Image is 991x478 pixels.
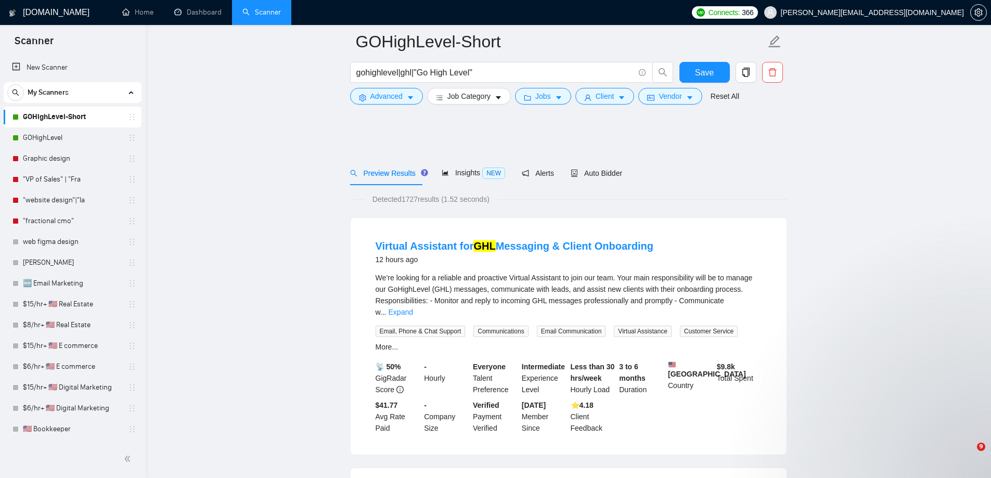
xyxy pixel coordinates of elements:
[12,57,133,78] a: New Scanner
[614,326,672,337] span: Virtual Assistance
[679,62,730,83] button: Save
[124,454,134,464] span: double-left
[596,91,614,102] span: Client
[666,361,715,395] div: Country
[522,169,554,177] span: Alerts
[376,272,762,318] div: We’re looking for a reliable and proactive Virtual Assistant to join our team. Your main responsi...
[555,94,562,101] span: caret-down
[6,33,62,55] span: Scanner
[23,169,122,190] a: "VP of Sales" | "Fra
[668,361,746,378] b: [GEOGRAPHIC_DATA]
[128,259,136,267] span: holder
[23,315,122,335] a: $8/hr+ 🇺🇸 Real Estate
[28,82,69,103] span: My Scanners
[571,401,594,409] b: ⭐️ 4.18
[356,66,634,79] input: Search Freelance Jobs...
[376,326,466,337] span: Email, Phone & Chat Support
[396,386,404,393] span: info-circle
[128,321,136,329] span: holder
[709,7,740,18] span: Connects:
[442,169,449,176] span: area-chart
[473,363,506,371] b: Everyone
[422,399,471,434] div: Company Size
[23,398,122,419] a: $6/hr+ 🇺🇸 Digital Marketing
[350,169,425,177] span: Preview Results
[715,361,764,395] div: Total Spent
[23,127,122,148] a: GOHighLevel
[23,211,122,231] a: "fractional cmo"
[23,148,122,169] a: Graphic design
[956,443,981,468] iframe: Intercom live chat
[380,308,387,316] span: ...
[711,91,739,102] a: Reset All
[23,190,122,211] a: "website design"|"la
[471,399,520,434] div: Payment Verified
[717,363,735,371] b: $ 9.8k
[970,8,987,17] a: setting
[522,363,565,371] b: Intermediate
[520,361,569,395] div: Experience Level
[128,342,136,350] span: holder
[473,326,528,337] span: Communications
[350,170,357,177] span: search
[762,62,783,83] button: delete
[407,94,414,101] span: caret-down
[653,68,673,77] span: search
[350,88,423,105] button: settingAdvancedcaret-down
[524,94,531,101] span: folder
[971,8,986,17] span: setting
[422,361,471,395] div: Hourly
[584,94,591,101] span: user
[617,361,666,395] div: Duration
[376,363,401,371] b: 📡 50%
[23,419,122,440] a: 🇺🇸 Bookkeeper
[647,94,654,101] span: idcard
[128,113,136,121] span: holder
[128,175,136,184] span: holder
[680,326,738,337] span: Customer Service
[23,294,122,315] a: $15/hr+ 🇺🇸 Real Estate
[424,363,427,371] b: -
[442,169,505,177] span: Insights
[436,94,443,101] span: bars
[370,91,403,102] span: Advanced
[376,240,654,252] a: Virtual Assistant forGHLMessaging & Client Onboarding
[424,401,427,409] b: -
[128,217,136,225] span: holder
[668,361,676,368] img: 🇺🇸
[23,356,122,377] a: $6/hr+ 🇺🇸 E commerce
[374,361,422,395] div: GigRadar Score
[569,361,617,395] div: Hourly Load
[128,363,136,371] span: holder
[535,91,551,102] span: Jobs
[522,170,529,177] span: notification
[970,4,987,21] button: setting
[8,89,23,96] span: search
[23,440,122,460] a: ---
[128,134,136,142] span: holder
[686,94,693,101] span: caret-down
[128,404,136,412] span: holder
[652,62,673,83] button: search
[522,401,546,409] b: [DATE]
[389,308,413,316] a: Expand
[23,335,122,356] a: $15/hr+ 🇺🇸 E commerce
[697,8,705,17] img: upwork-logo.png
[473,401,499,409] b: Verified
[618,94,625,101] span: caret-down
[23,273,122,294] a: 🆕 Email Marketing
[128,425,136,433] span: holder
[128,154,136,163] span: holder
[473,240,495,252] mark: GHL
[447,91,491,102] span: Job Category
[23,252,122,273] a: [PERSON_NAME]
[515,88,571,105] button: folderJobscaret-down
[619,363,646,382] b: 3 to 6 months
[639,69,646,76] span: info-circle
[520,399,569,434] div: Member Since
[768,35,781,48] span: edit
[695,66,714,79] span: Save
[763,68,782,77] span: delete
[736,68,756,77] span: copy
[736,62,756,83] button: copy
